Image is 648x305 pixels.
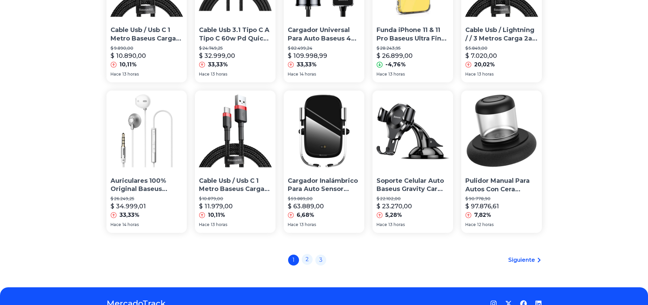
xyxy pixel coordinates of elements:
[284,91,364,171] img: Cargador Inalámbrico Para Auto Sensor Electrico / Baseus
[199,71,210,77] span: Hace
[477,71,494,77] span: 13 horas
[288,202,324,211] p: $ 63.889,00
[388,71,405,77] span: 13 horas
[199,46,271,51] p: $ 24.749,25
[111,222,121,227] span: Hace
[208,211,225,219] p: 10,11%
[297,211,314,219] p: 6,68%
[474,61,495,69] p: 20,02%
[474,211,491,219] p: 7,82%
[297,61,317,69] p: 33,33%
[288,177,360,194] p: Cargador Inalámbrico Para Auto Sensor Electrico / Baseus
[465,46,538,51] p: $ 5.849,00
[465,177,538,194] p: Pulidor Manual Para Autos Con Cera Baseus
[199,177,271,194] p: Cable Usb / Usb C 1 Metro Baseus Carga Rapida 3 Amper
[377,196,449,202] p: $ 22.102,00
[284,91,364,233] a: Cargador Inalámbrico Para Auto Sensor Electrico / BaseusCargador Inalámbrico Para Auto Sensor Ele...
[288,51,327,61] p: $ 109.998,99
[111,51,146,61] p: $ 10.890,00
[288,46,360,51] p: $ 82.499,24
[211,71,227,77] span: 13 horas
[372,91,453,171] img: Soporte Celular Auto Baseus Gravity Car Mount Holder
[377,26,449,43] p: Funda iPhone 11 & 11 Pro Baseus Ultra Fina Airbags Anti Imp
[377,71,387,77] span: Hace
[111,26,183,43] p: Cable Usb / Usb C 1 Metro Baseus Carga Rapida 3 Amper
[199,51,235,61] p: $ 32.999,00
[106,91,187,233] a: Auriculares 100% Original Baseus Encok H06 3.5mm In-ear Para Samsung Huawei Xiaomi LG MotoAuricul...
[461,91,542,233] a: Pulidor Manual Para Autos Con Cera BaseusPulidor Manual Para Autos Con Cera Baseus$ 90.778,90$ 97...
[111,196,183,202] p: $ 26.249,25
[119,61,137,69] p: 10,11%
[388,222,405,227] span: 13 horas
[465,71,476,77] span: Hace
[111,46,183,51] p: $ 9.890,00
[300,71,316,77] span: 14 horas
[377,222,387,227] span: Hace
[465,196,538,202] p: $ 90.778,90
[199,196,271,202] p: $ 10.879,00
[465,26,538,43] p: Cable Usb / Lightning / / 3 Metros Carga 2a / Baseus Oficial
[385,61,406,69] p: -4,76%
[195,91,276,171] img: Cable Usb / Usb C 1 Metro Baseus Carga Rapida 3 Amper
[302,254,313,265] a: 2
[377,177,449,194] p: Soporte Celular Auto Baseus Gravity Car Mount Holder
[119,211,139,219] p: 33,33%
[385,211,402,219] p: 5,28%
[377,202,412,211] p: $ 23.270,00
[288,196,360,202] p: $ 59.889,00
[508,256,542,264] a: Siguiente
[377,46,449,51] p: $ 28.243,95
[111,71,121,77] span: Hace
[199,222,210,227] span: Hace
[111,177,183,194] p: Auriculares 100% Original Baseus Encok H06 3.5mm In-ear Para Samsung Huawei Xiaomi LG Moto
[477,222,494,227] span: 12 horas
[508,256,535,264] span: Siguiente
[211,222,227,227] span: 13 horas
[122,222,139,227] span: 14 horas
[199,26,271,43] p: Cable Usb 3.1 Tipo C A Tipo C 60w Pd Quick Charge 3.0 Baseus
[111,202,146,211] p: $ 34.999,01
[315,255,326,266] a: 3
[372,91,453,233] a: Soporte Celular Auto Baseus Gravity Car Mount HolderSoporte Celular Auto Baseus Gravity Car Mount...
[377,51,413,61] p: $ 26.899,00
[288,222,298,227] span: Hace
[122,71,139,77] span: 13 horas
[465,222,476,227] span: Hace
[288,71,298,77] span: Hace
[465,202,499,211] p: $ 97.876,61
[208,61,228,69] p: 33,33%
[461,91,542,171] img: Pulidor Manual Para Autos Con Cera Baseus
[288,26,360,43] p: Cargador Universal Para Auto Baseus 4 Puertos Carga Rapida
[300,222,316,227] span: 13 horas
[465,51,497,61] p: $ 7.020,00
[195,91,276,233] a: Cable Usb / Usb C 1 Metro Baseus Carga Rapida 3 AmperCable Usb / Usb C 1 Metro Baseus Carga Rapid...
[106,91,187,171] img: Auriculares 100% Original Baseus Encok H06 3.5mm In-ear Para Samsung Huawei Xiaomi LG Moto
[199,202,233,211] p: $ 11.979,00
